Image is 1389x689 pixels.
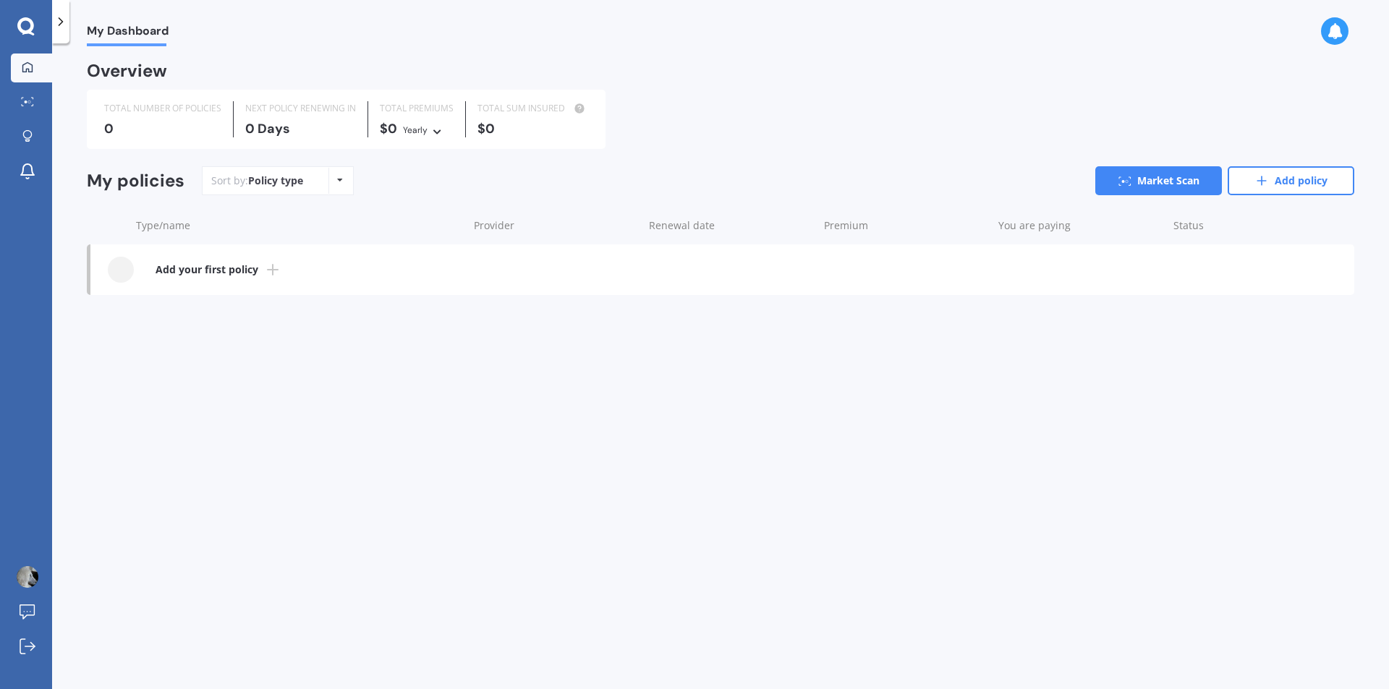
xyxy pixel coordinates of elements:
div: TOTAL SUM INSURED [477,101,588,116]
div: My policies [87,171,184,192]
div: $0 [380,121,454,137]
div: $0 [477,121,588,136]
b: Add your first policy [156,262,258,277]
div: Renewal date [649,218,812,233]
div: Overview [87,64,167,78]
a: Add your first policy [90,244,1354,295]
div: Type/name [136,218,462,233]
div: Premium [824,218,987,233]
div: 0 [104,121,221,136]
div: Sort by: [211,174,303,188]
div: TOTAL PREMIUMS [380,101,454,116]
div: Provider [474,218,637,233]
div: You are paying [998,218,1162,233]
div: Status [1173,218,1282,233]
a: Add policy [1228,166,1354,195]
img: ACg8ocJGX_3k_97h6Wg8wWwbXVHj992ma_sKTgkcn5XS7IMkr5tV94AI=s96-c [17,566,38,588]
div: Yearly [403,123,428,137]
div: NEXT POLICY RENEWING IN [245,101,356,116]
div: 0 Days [245,121,356,136]
a: Market Scan [1095,166,1222,195]
div: TOTAL NUMBER OF POLICIES [104,101,221,116]
div: Policy type [248,174,303,188]
span: My Dashboard [87,24,169,43]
